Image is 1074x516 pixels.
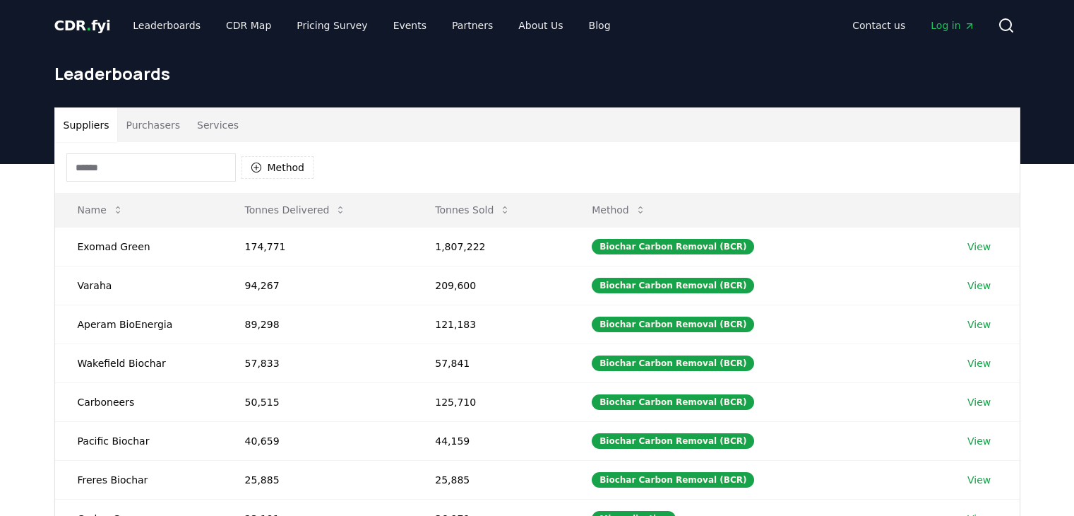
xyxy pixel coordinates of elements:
td: 174,771 [222,227,413,266]
a: About Us [507,13,574,38]
button: Name [66,196,135,224]
div: Biochar Carbon Removal (BCR) [592,472,754,488]
a: Leaderboards [121,13,212,38]
button: Method [580,196,657,224]
a: CDR.fyi [54,16,111,35]
td: 94,267 [222,266,413,305]
td: 57,841 [412,344,569,382]
td: 50,515 [222,382,413,421]
td: Carboneers [55,382,222,421]
button: Suppliers [55,108,118,142]
td: 44,159 [412,421,569,460]
td: 121,183 [412,305,569,344]
a: Log in [919,13,986,38]
nav: Main [121,13,621,38]
a: View [967,317,991,332]
a: Partners [441,13,504,38]
div: Biochar Carbon Removal (BCR) [592,317,754,332]
td: 25,885 [412,460,569,499]
div: Biochar Carbon Removal (BCR) [592,433,754,449]
button: Method [241,156,314,179]
td: Aperam BioEnergia [55,305,222,344]
span: Log in [931,18,974,33]
a: View [967,395,991,409]
a: View [967,473,991,487]
button: Services [189,108,247,142]
a: View [967,278,991,293]
a: Pricing Survey [285,13,378,38]
td: Wakefield Biochar [55,344,222,382]
a: Blog [578,13,622,38]
a: View [967,240,991,254]
div: Biochar Carbon Removal (BCR) [592,239,754,254]
nav: Main [841,13,986,38]
td: Varaha [55,266,222,305]
span: CDR fyi [54,17,111,34]
div: Biochar Carbon Removal (BCR) [592,278,754,293]
button: Tonnes Sold [424,196,522,224]
a: CDR Map [215,13,282,38]
td: 125,710 [412,382,569,421]
td: Exomad Green [55,227,222,266]
td: Pacific Biochar [55,421,222,460]
td: Freres Biochar [55,460,222,499]
a: View [967,434,991,448]
a: Events [382,13,438,38]
a: View [967,356,991,370]
h1: Leaderboards [54,62,1020,85]
td: 89,298 [222,305,413,344]
td: 25,885 [222,460,413,499]
td: 1,807,222 [412,227,569,266]
td: 57,833 [222,344,413,382]
div: Biochar Carbon Removal (BCR) [592,394,754,410]
div: Biochar Carbon Removal (BCR) [592,356,754,371]
td: 40,659 [222,421,413,460]
a: Contact us [841,13,917,38]
button: Tonnes Delivered [234,196,358,224]
td: 209,600 [412,266,569,305]
button: Purchasers [117,108,189,142]
span: . [86,17,91,34]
